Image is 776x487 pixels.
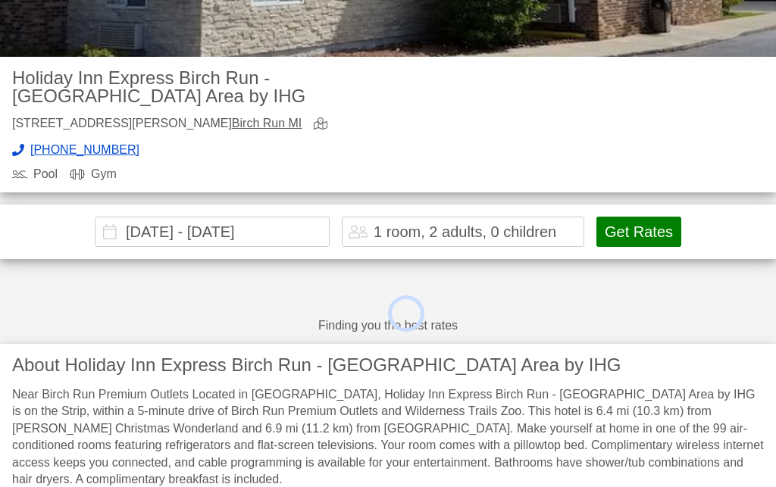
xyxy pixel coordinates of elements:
[596,217,681,247] button: Get Rates
[12,69,376,105] h2: Holiday Inn Express Birch Run - [GEOGRAPHIC_DATA] Area by IHG
[314,117,333,132] a: view map
[232,117,302,130] a: Birch Run MI
[318,320,458,332] div: Finding you the best rates
[30,144,139,156] span: [PHONE_NUMBER]
[12,168,58,180] div: Pool
[95,217,330,247] input: Choose Dates
[70,168,117,180] div: Gym
[12,356,764,374] h3: About Holiday Inn Express Birch Run - [GEOGRAPHIC_DATA] Area by IHG
[374,224,556,239] div: 1 room, 2 adults, 0 children
[12,117,302,132] div: [STREET_ADDRESS][PERSON_NAME]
